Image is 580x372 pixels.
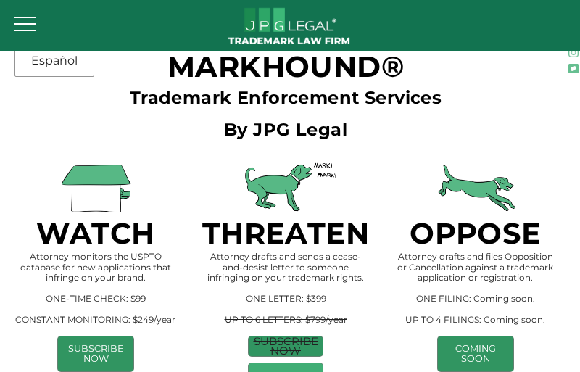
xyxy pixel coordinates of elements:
[380,229,571,240] h1: OPPOSE
[14,252,177,335] p: Attorney monitors the USPTO database for new applications that infringe on your brand. ONE-TIME C...
[19,48,90,74] a: Español
[438,336,513,371] a: COMING SOON
[217,4,364,52] a: JPG Legal
[217,4,364,47] img: JPG Legal
[225,314,347,325] s: UP TO 6 LETTERS: $799/year
[394,252,557,335] p: Attorney drafts and files Opposition or Cancellation against a trademark application or registrat...
[206,252,366,335] p: Attorney drafts and sends a cease-and-desist letter to someone infringing on your trademark right...
[568,64,578,73] img: Twitter_Social_Icon_Rounded_Square_Color-mid-green3-90.png
[254,334,318,358] s: SUBSCRIBE NOW
[568,48,578,57] img: glyph-logo_May2016-green3-90.png
[58,336,133,371] a: SUBSCRIBE NOW
[191,229,380,240] h1: THREATEN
